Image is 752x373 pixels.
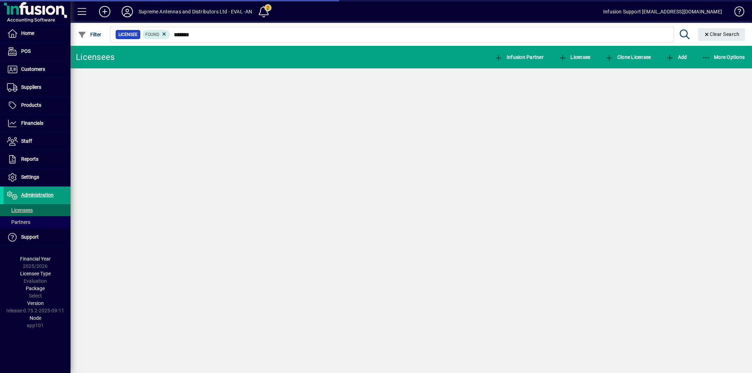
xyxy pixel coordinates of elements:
div: Licensees [76,51,115,63]
span: Licensee [118,31,137,38]
span: Licensee Type [20,271,51,276]
span: More Options [702,54,745,60]
span: Infusion Partner [494,54,544,60]
span: Support [21,234,39,240]
a: Staff [4,133,71,150]
button: Licensee [557,51,592,63]
button: Add [664,51,689,63]
span: Clone Licensee [605,54,651,60]
span: Clear Search [704,31,740,37]
span: Node [30,315,41,321]
a: Settings [4,169,71,186]
span: Reports [21,156,38,162]
span: Filter [78,32,102,37]
div: Infusion Support [EMAIL_ADDRESS][DOMAIN_NAME] [603,6,722,17]
a: Support [4,228,71,246]
mat-chip: Found Status: Found [142,30,170,39]
button: Filter [76,28,103,41]
a: Reports [4,151,71,168]
div: Supreme Antennas and Distributors Ltd - EVAL -AN [139,6,252,17]
span: Suppliers [21,84,41,90]
span: Financials [21,120,43,126]
button: Clone Licensee [603,51,653,63]
a: Knowledge Base [729,1,743,24]
button: More Options [700,51,747,63]
a: Customers [4,61,71,78]
span: Partners [7,219,30,225]
span: Products [21,102,41,108]
span: Administration [21,192,54,198]
a: POS [4,43,71,60]
span: Home [21,30,34,36]
span: Found [145,32,159,37]
button: Add [93,5,116,18]
span: Licensees [7,207,33,213]
span: POS [21,48,31,54]
button: Profile [116,5,139,18]
a: Suppliers [4,79,71,96]
a: Home [4,25,71,42]
a: Licensees [4,204,71,216]
button: Infusion Partner [493,51,545,63]
span: Package [26,286,45,291]
span: Settings [21,174,39,180]
span: Staff [21,138,32,144]
a: Partners [4,216,71,228]
span: Version [27,300,44,306]
span: Add [666,54,687,60]
a: Financials [4,115,71,132]
button: Clear [698,28,745,41]
span: Customers [21,66,45,72]
a: Products [4,97,71,114]
span: Financial Year [20,256,51,262]
span: Licensee [558,54,591,60]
